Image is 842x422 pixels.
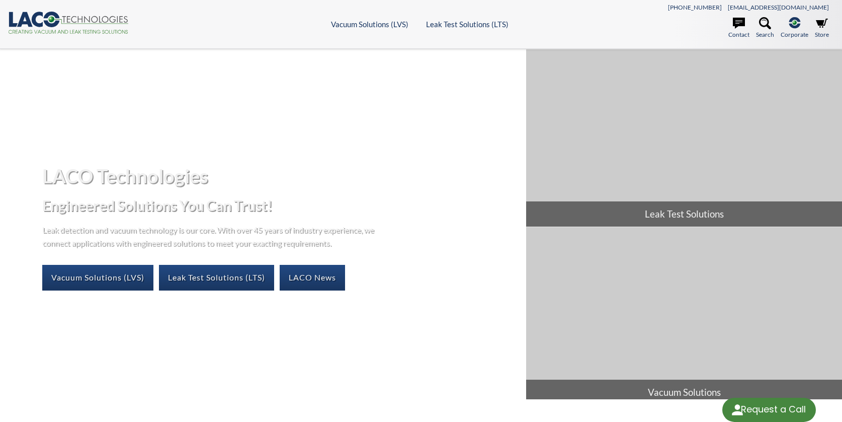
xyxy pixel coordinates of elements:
span: Vacuum Solutions [526,380,842,405]
h2: Engineered Solutions You Can Trust! [42,196,519,215]
h1: LACO Technologies [42,164,519,188]
a: Search [756,17,774,39]
a: [PHONE_NUMBER] [668,4,722,11]
span: Corporate [781,30,808,39]
a: Contact [728,17,749,39]
div: Request a Call [741,398,806,421]
img: round button [729,402,745,418]
span: Leak Test Solutions [526,201,842,227]
a: Vacuum Solutions (LVS) [42,265,153,290]
a: [EMAIL_ADDRESS][DOMAIN_NAME] [728,4,829,11]
a: LACO News [280,265,345,290]
p: Leak detection and vacuum technology is our core. With over 45 years of industry experience, we c... [42,223,379,249]
a: Vacuum Solutions [526,227,842,404]
a: Store [815,17,829,39]
a: Leak Test Solutions (LTS) [159,265,274,290]
a: Vacuum Solutions (LVS) [331,20,408,29]
a: Leak Test Solutions [526,49,842,227]
div: Request a Call [722,398,816,422]
a: Leak Test Solutions (LTS) [426,20,509,29]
